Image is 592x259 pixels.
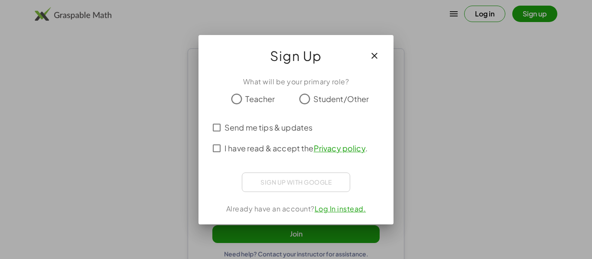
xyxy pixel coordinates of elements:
[315,204,366,213] a: Log In instead.
[209,204,383,214] div: Already have an account?
[270,45,322,66] span: Sign Up
[314,143,365,153] a: Privacy policy
[245,93,275,105] span: Teacher
[313,93,369,105] span: Student/Other
[224,122,312,133] span: Send me tips & updates
[209,77,383,87] div: What will be your primary role?
[224,142,368,154] span: I have read & accept the .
